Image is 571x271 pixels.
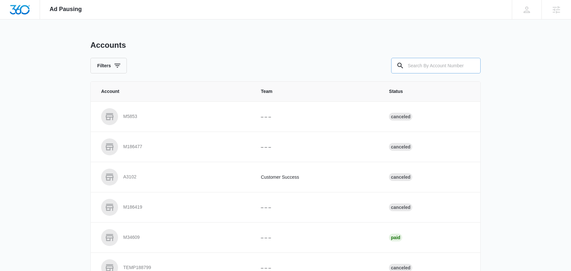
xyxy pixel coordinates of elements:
p: M186477 [123,144,142,150]
p: M34609 [123,234,140,241]
a: M186477 [101,138,245,155]
div: Paid [389,234,402,241]
p: Customer Success [261,174,373,181]
div: Canceled [389,203,412,211]
p: A3102 [123,174,136,180]
div: Canceled [389,173,412,181]
span: Account [101,88,245,95]
div: Canceled [389,143,412,151]
p: M5853 [123,113,137,120]
h1: Accounts [90,40,126,50]
p: – – – [261,144,373,150]
span: Status [389,88,470,95]
p: – – – [261,204,373,211]
p: TEMP188799 [123,265,151,271]
span: Team [261,88,373,95]
p: M186419 [123,204,142,211]
p: – – – [261,234,373,241]
span: Ad Pausing [50,6,82,13]
button: Filters [90,58,127,73]
a: M5853 [101,108,245,125]
p: – – – [261,113,373,120]
a: M34609 [101,229,245,246]
div: Canceled [389,113,412,121]
a: A3102 [101,169,245,186]
a: M186419 [101,199,245,216]
input: Search By Account Number [391,58,481,73]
